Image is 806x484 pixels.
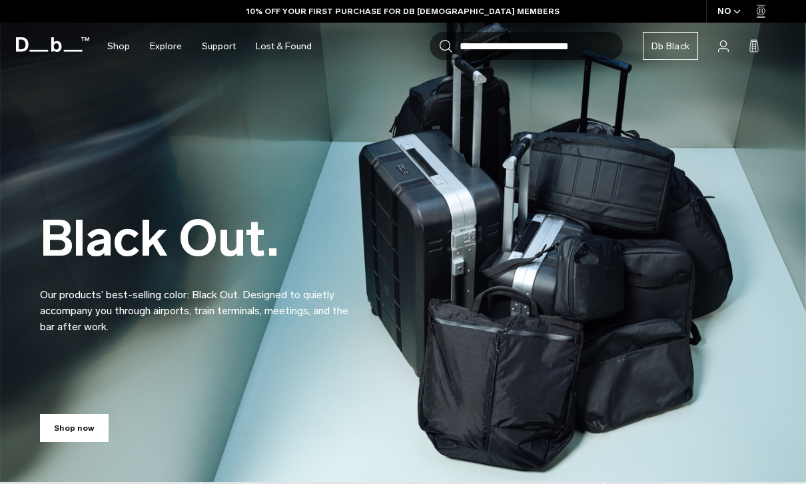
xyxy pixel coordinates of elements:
[256,23,312,70] a: Lost & Found
[150,23,182,70] a: Explore
[107,23,130,70] a: Shop
[40,214,360,264] h2: Black Out.
[40,271,360,335] p: Our products’ best-selling color: Black Out. Designed to quietly accompany you through airports, ...
[202,23,236,70] a: Support
[643,32,698,60] a: Db Black
[246,5,560,17] a: 10% OFF YOUR FIRST PURCHASE FOR DB [DEMOGRAPHIC_DATA] MEMBERS
[97,23,322,70] nav: Main Navigation
[40,414,109,442] a: Shop now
